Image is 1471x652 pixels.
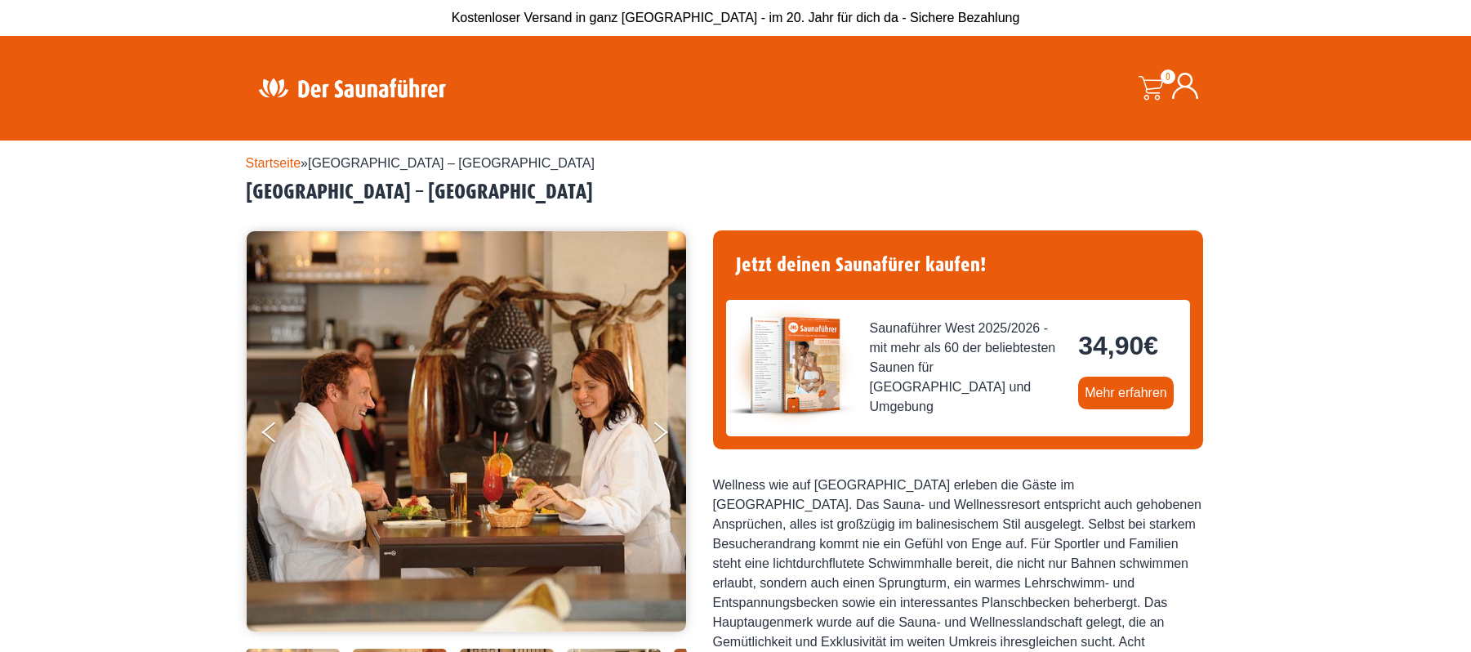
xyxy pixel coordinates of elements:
h4: Jetzt deinen Saunafürer kaufen! [726,243,1190,287]
img: der-saunafuehrer-2025-west.jpg [726,300,857,431]
span: 0 [1161,69,1175,84]
span: Saunaführer West 2025/2026 - mit mehr als 60 der beliebtesten Saunen für [GEOGRAPHIC_DATA] und Um... [870,319,1066,417]
h2: [GEOGRAPHIC_DATA] – [GEOGRAPHIC_DATA] [246,180,1226,205]
bdi: 34,90 [1078,331,1158,360]
span: € [1143,331,1158,360]
button: Previous [262,415,303,456]
a: Mehr erfahren [1078,377,1174,409]
a: Startseite [246,156,301,170]
span: Kostenloser Versand in ganz [GEOGRAPHIC_DATA] - im 20. Jahr für dich da - Sichere Bezahlung [452,11,1020,25]
span: [GEOGRAPHIC_DATA] – [GEOGRAPHIC_DATA] [308,156,595,170]
span: » [246,156,595,170]
button: Next [651,415,692,456]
